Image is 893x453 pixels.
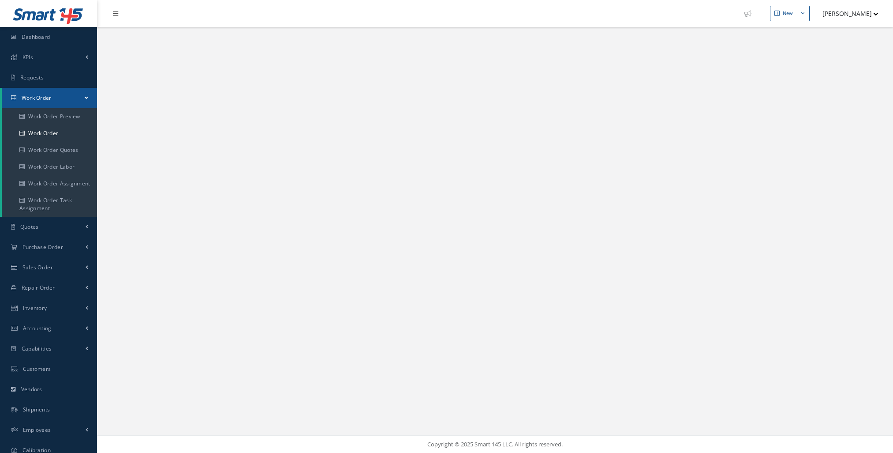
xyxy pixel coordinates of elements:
span: Dashboard [22,33,50,41]
span: Repair Order [22,284,55,291]
a: Work Order [2,125,97,142]
button: New [770,6,810,21]
div: Copyright © 2025 Smart 145 LLC. All rights reserved. [106,440,884,449]
span: Employees [23,426,51,434]
div: New [783,10,793,17]
span: KPIs [22,53,33,61]
span: Work Order [22,94,52,102]
span: Purchase Order [22,243,63,251]
span: Vendors [21,385,42,393]
a: Work Order [2,88,97,108]
span: Capabilities [22,345,52,352]
span: Sales Order [22,264,53,271]
a: Work Order Preview [2,108,97,125]
a: Work Order Assignment [2,175,97,192]
a: Work Order Task Assignment [2,192,97,217]
a: Work Order Labor [2,159,97,175]
button: [PERSON_NAME] [814,5,878,22]
span: Requests [20,74,44,81]
a: Work Order Quotes [2,142,97,159]
span: Shipments [23,406,50,413]
span: Inventory [23,304,47,312]
span: Quotes [20,223,39,230]
span: Customers [23,365,51,373]
span: Accounting [23,325,52,332]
